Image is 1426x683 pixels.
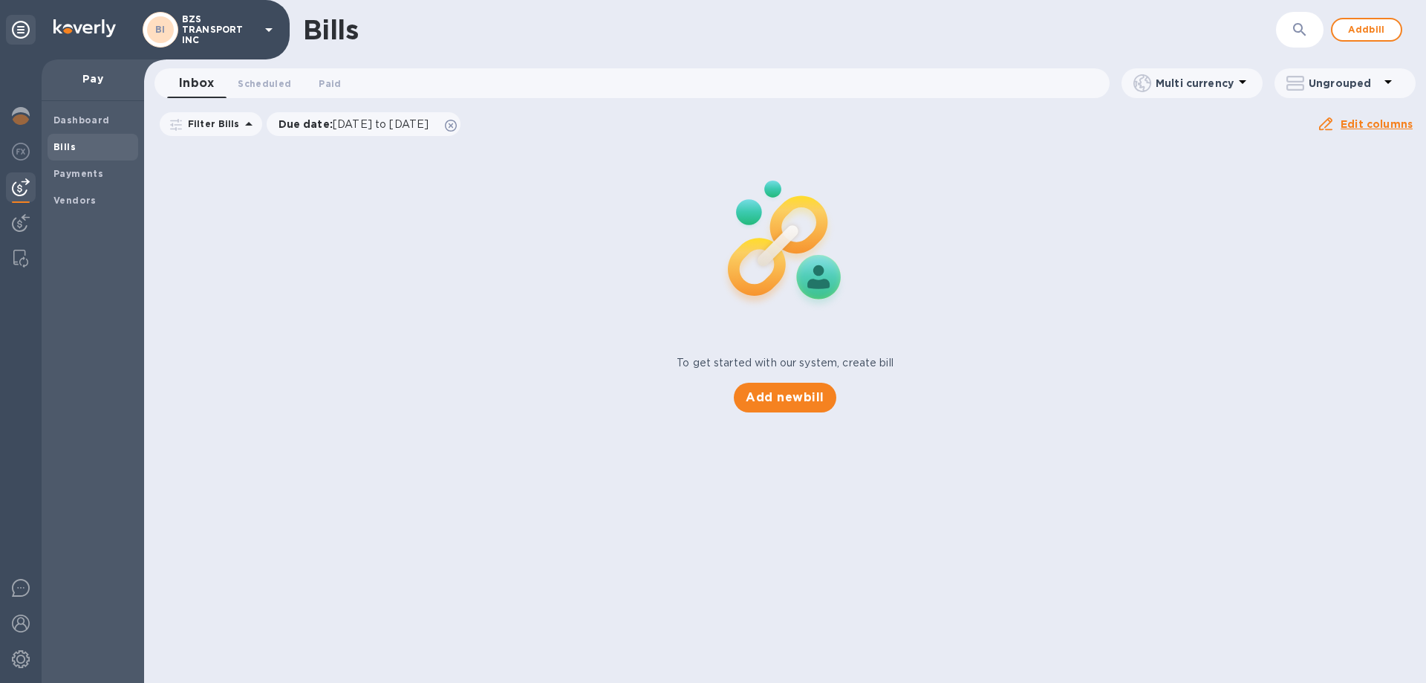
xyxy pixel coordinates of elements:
span: [DATE] to [DATE] [333,118,429,130]
span: Paid [319,76,341,91]
h1: Bills [303,14,358,45]
p: Filter Bills [182,117,240,130]
div: Due date:[DATE] to [DATE] [267,112,461,136]
p: Pay [53,71,132,86]
b: Bills [53,141,76,152]
span: Inbox [179,73,214,94]
b: Vendors [53,195,97,206]
p: Multi currency [1156,76,1234,91]
img: Foreign exchange [12,143,30,161]
p: BZS TRANSPORT INC [182,14,256,45]
b: Dashboard [53,114,110,126]
span: Scheduled [238,76,291,91]
u: Edit columns [1341,118,1413,130]
img: Logo [53,19,116,37]
p: Ungrouped [1309,76,1379,91]
button: Addbill [1331,18,1402,42]
button: Add newbill [734,383,836,412]
span: Add new bill [746,389,824,407]
div: Unpin categories [6,15,36,45]
p: Due date : [279,117,437,132]
span: Add bill [1344,21,1389,39]
b: BI [155,24,166,35]
p: To get started with our system, create bill [677,355,893,371]
b: Payments [53,168,103,179]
